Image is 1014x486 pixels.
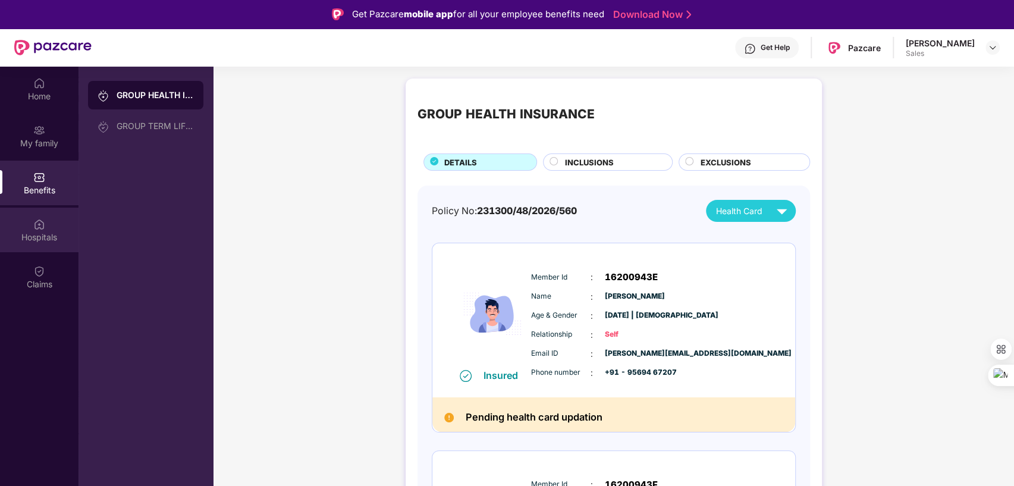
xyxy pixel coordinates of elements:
[706,200,796,222] button: Health Card
[531,329,591,340] span: Relationship
[484,369,525,381] div: Insured
[352,7,604,21] div: Get Pazcare for all your employee benefits need
[605,348,664,359] span: [PERSON_NAME][EMAIL_ADDRESS][DOMAIN_NAME]
[444,156,477,168] span: DETAILS
[825,39,843,57] img: Pazcare_Logo.png
[14,40,92,55] img: New Pazcare Logo
[33,77,45,89] img: svg+xml;base64,PHN2ZyBpZD0iSG9tZSIgeG1sbnM9Imh0dHA6Ly93d3cudzMub3JnLzIwMDAvc3ZnIiB3aWR0aD0iMjAiIG...
[531,291,591,302] span: Name
[531,310,591,321] span: Age & Gender
[460,370,472,382] img: svg+xml;base64,PHN2ZyB4bWxucz0iaHR0cDovL3d3dy53My5vcmcvMjAwMC9zdmciIHdpZHRoPSIxNiIgaGVpZ2h0PSIxNi...
[531,272,591,283] span: Member Id
[565,156,614,168] span: INCLUSIONS
[33,124,45,136] img: svg+xml;base64,PHN2ZyB3aWR0aD0iMjAiIGhlaWdodD0iMjAiIHZpZXdCb3g9IjAgMCAyMCAyMCIgZmlsbD0ibm9uZSIgeG...
[744,43,756,55] img: svg+xml;base64,PHN2ZyBpZD0iSGVscC0zMngzMiIgeG1sbnM9Imh0dHA6Ly93d3cudzMub3JnLzIwMDAvc3ZnIiB3aWR0aD...
[686,8,691,21] img: Stroke
[531,348,591,359] span: Email ID
[591,366,593,380] span: :
[98,90,109,102] img: svg+xml;base64,PHN2ZyB3aWR0aD0iMjAiIGhlaWdodD0iMjAiIHZpZXdCb3g9IjAgMCAyMCAyMCIgZmlsbD0ibm9uZSIgeG...
[591,347,593,360] span: :
[404,8,453,20] strong: mobile app
[906,49,975,58] div: Sales
[117,89,194,101] div: GROUP HEALTH INSURANCE
[613,8,687,21] a: Download Now
[591,309,593,322] span: :
[906,37,975,49] div: [PERSON_NAME]
[33,218,45,230] img: svg+xml;base64,PHN2ZyBpZD0iSG9zcGl0YWxzIiB4bWxucz0iaHR0cDovL3d3dy53My5vcmcvMjAwMC9zdmciIHdpZHRoPS...
[98,121,109,133] img: svg+xml;base64,PHN2ZyB3aWR0aD0iMjAiIGhlaWdodD0iMjAiIHZpZXdCb3g9IjAgMCAyMCAyMCIgZmlsbD0ibm9uZSIgeG...
[591,271,593,284] span: :
[848,42,881,54] div: Pazcare
[477,205,577,217] span: 231300/48/2026/560
[605,291,664,302] span: [PERSON_NAME]
[771,200,792,221] img: svg+xml;base64,PHN2ZyB4bWxucz0iaHR0cDovL3d3dy53My5vcmcvMjAwMC9zdmciIHZpZXdCb3g9IjAgMCAyNCAyNCIgd2...
[417,105,595,124] div: GROUP HEALTH INSURANCE
[466,409,602,426] h2: Pending health card updation
[605,367,664,378] span: +91 - 95694 67207
[444,413,454,422] img: Pending
[33,171,45,183] img: svg+xml;base64,PHN2ZyBpZD0iQmVuZWZpdHMiIHhtbG5zPSJodHRwOi8vd3d3LnczLm9yZy8yMDAwL3N2ZyIgd2lkdGg9Ij...
[432,203,577,218] div: Policy No:
[761,43,790,52] div: Get Help
[332,8,344,20] img: Logo
[701,156,751,168] span: EXCLUSIONS
[716,205,762,218] span: Health Card
[457,259,528,369] img: icon
[591,328,593,341] span: :
[531,367,591,378] span: Phone number
[605,270,658,284] span: 16200943E
[605,310,664,321] span: [DATE] | [DEMOGRAPHIC_DATA]
[605,329,664,340] span: Self
[591,290,593,303] span: :
[33,265,45,277] img: svg+xml;base64,PHN2ZyBpZD0iQ2xhaW0iIHhtbG5zPSJodHRwOi8vd3d3LnczLm9yZy8yMDAwL3N2ZyIgd2lkdGg9IjIwIi...
[988,43,997,52] img: svg+xml;base64,PHN2ZyBpZD0iRHJvcGRvd24tMzJ4MzIiIHhtbG5zPSJodHRwOi8vd3d3LnczLm9yZy8yMDAwL3N2ZyIgd2...
[117,121,194,131] div: GROUP TERM LIFE INSURANCE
